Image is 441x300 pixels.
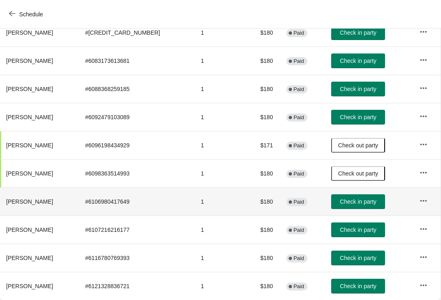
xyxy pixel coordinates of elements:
span: [PERSON_NAME] [6,86,53,92]
td: $171 [246,131,280,159]
td: 1 [194,272,246,300]
td: # 6083173613681 [78,47,194,75]
span: Check in party [340,283,376,289]
span: Paid [294,30,304,36]
span: Check in party [340,58,376,64]
span: Schedule [19,11,43,18]
button: Check in party [331,279,385,293]
span: [PERSON_NAME] [6,29,53,36]
span: Paid [294,86,304,93]
td: # 6121328836721 [78,272,194,300]
span: Paid [294,227,304,233]
button: Schedule [4,7,49,22]
td: $180 [246,216,280,244]
td: $180 [246,75,280,103]
span: Paid [294,58,304,64]
button: Check in party [331,82,385,96]
td: $180 [246,47,280,75]
span: [PERSON_NAME] [6,198,53,205]
td: $180 [246,244,280,272]
td: # 6096198434929 [78,131,194,159]
span: Paid [294,199,304,205]
span: Paid [294,283,304,290]
td: $180 [246,19,280,47]
span: Paid [294,114,304,121]
span: [PERSON_NAME] [6,114,53,120]
button: Check in party [331,251,385,265]
span: [PERSON_NAME] [6,58,53,64]
td: 1 [194,187,246,216]
span: Check in party [340,255,376,261]
button: Check in party [331,25,385,40]
button: Check in party [331,194,385,209]
td: # 6116780769393 [78,244,194,272]
td: # 6092479103089 [78,103,194,131]
td: # 6107216216177 [78,216,194,244]
span: Check out party [338,170,378,177]
td: # 6098363514993 [78,159,194,187]
span: [PERSON_NAME] [6,283,53,289]
span: Check in party [340,29,376,36]
button: Check out party [331,166,385,181]
span: Check in party [340,227,376,233]
span: [PERSON_NAME] [6,142,53,149]
span: Check in party [340,86,376,92]
span: Paid [294,142,304,149]
span: Check out party [338,142,378,149]
td: $180 [246,103,280,131]
button: Check in party [331,110,385,124]
span: Check in party [340,198,376,205]
td: 1 [194,75,246,103]
span: [PERSON_NAME] [6,170,53,177]
button: Check in party [331,222,385,237]
span: Paid [294,255,304,262]
td: 1 [194,216,246,244]
button: Check out party [331,138,385,153]
td: 1 [194,131,246,159]
td: # 6088368259185 [78,75,194,103]
td: # 6106980417649 [78,187,194,216]
td: $180 [246,159,280,187]
td: 1 [194,47,246,75]
td: 1 [194,159,246,187]
td: $180 [246,272,280,300]
td: 1 [194,244,246,272]
td: 1 [194,103,246,131]
span: [PERSON_NAME] [6,227,53,233]
span: Paid [294,171,304,177]
button: Check in party [331,53,385,68]
td: 1 [194,19,246,47]
span: Check in party [340,114,376,120]
td: $180 [246,187,280,216]
span: [PERSON_NAME] [6,255,53,261]
td: # [CREDIT_CARD_NUMBER] [78,19,194,47]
